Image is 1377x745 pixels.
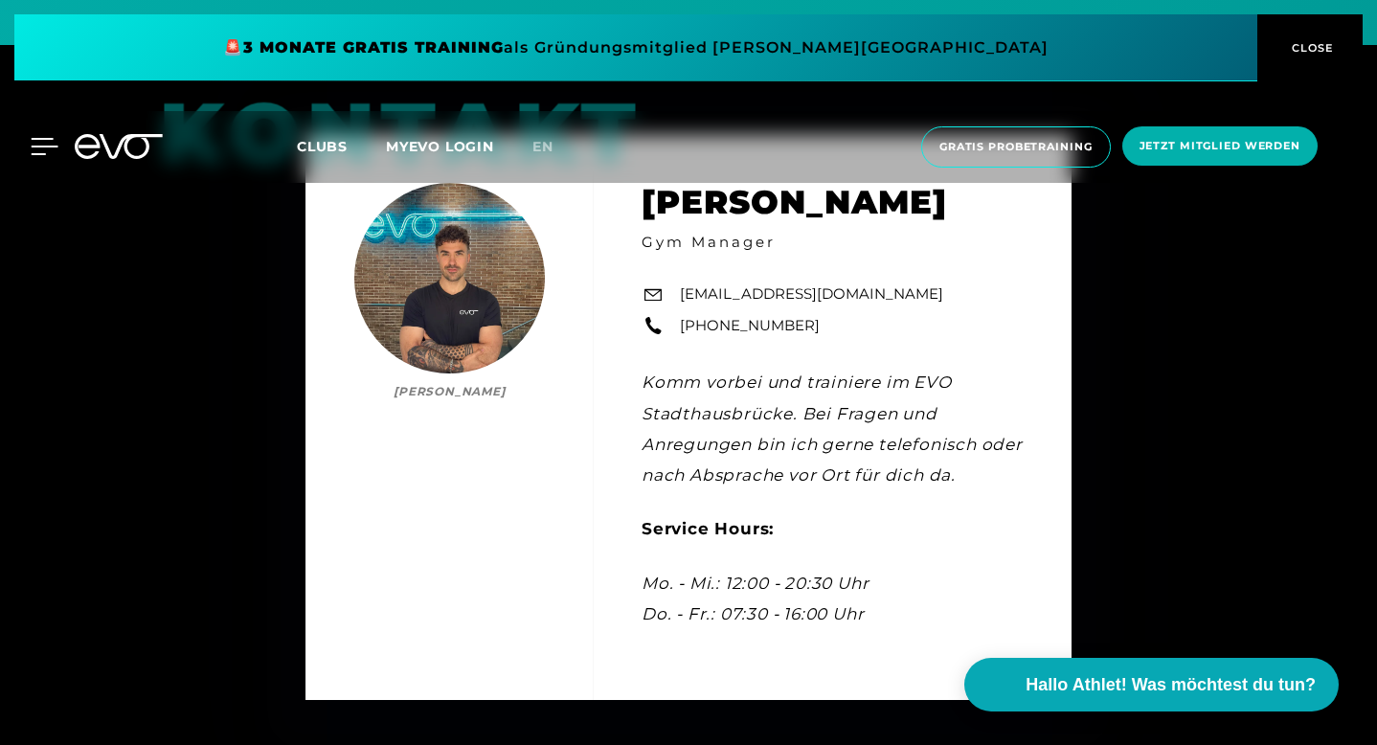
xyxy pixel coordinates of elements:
[297,137,386,155] a: Clubs
[915,126,1117,168] a: Gratis Probetraining
[1026,672,1316,698] span: Hallo Athlet! Was möchtest du tun?
[532,138,553,155] span: en
[964,658,1339,711] button: Hallo Athlet! Was möchtest du tun?
[1287,39,1334,56] span: CLOSE
[680,284,943,306] a: [EMAIL_ADDRESS][DOMAIN_NAME]
[386,138,494,155] a: MYEVO LOGIN
[1140,138,1300,154] span: Jetzt Mitglied werden
[297,138,348,155] span: Clubs
[1117,126,1323,168] a: Jetzt Mitglied werden
[1257,14,1363,81] button: CLOSE
[939,139,1093,155] span: Gratis Probetraining
[532,136,576,158] a: en
[680,315,820,337] a: [PHONE_NUMBER]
